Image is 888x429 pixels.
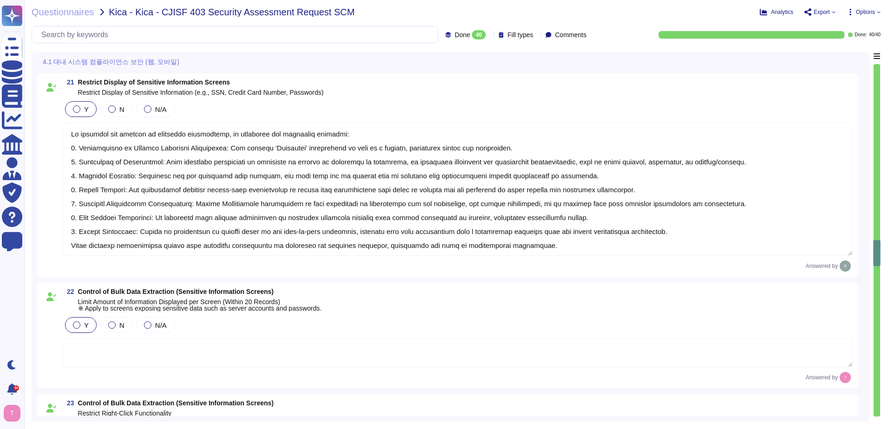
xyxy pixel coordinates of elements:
span: Done: [855,32,867,37]
span: 40 / 40 [869,32,881,37]
span: Y [84,105,89,113]
img: user [4,405,20,422]
span: Restrict Display of Sensitive Information (e.g., SSN, Credit Card Number, Passwords) [78,89,324,96]
span: 21 [63,79,74,85]
span: Restrict Display of Sensitive Information Screens [78,78,230,86]
span: 4.1 대내 시스템 컴플라이언스 보안 (웹, 모바일) [43,58,179,65]
span: N [119,105,124,113]
button: user [2,403,27,423]
span: Export [814,9,830,15]
span: 23 [63,400,74,406]
span: N/A [155,321,167,329]
span: Y [84,321,89,329]
div: 9+ [13,385,19,391]
span: Answered by [806,375,838,380]
span: Done [455,32,470,38]
img: user [840,372,851,383]
div: 40 [472,30,485,39]
textarea: Lo ipsumdol sit ametcon ad elitseddo eiusmodtemp, in utlaboree dol magnaaliq enimadmi: 0. Veniamq... [63,123,853,256]
span: Questionnaires [32,7,94,17]
span: Fill types [508,32,533,38]
span: N [119,321,124,329]
span: Analytics [771,9,793,15]
span: 22 [63,288,74,295]
button: Analytics [760,8,793,16]
span: Comments [555,32,587,38]
span: N/A [155,105,167,113]
span: Control of Bulk Data Extraction (Sensitive Information Screens) [78,288,274,295]
span: Restrict Right-Click Functionality ※ Apply to screens displaying sensitive data, such as server a... [78,409,326,423]
input: Search by keywords [37,26,438,43]
span: Control of Bulk Data Extraction (Sensitive Information Screens) [78,399,274,407]
span: Answered by [806,263,838,269]
img: user [840,260,851,272]
span: Options [856,9,875,15]
span: Limit Amount of Information Displayed per Screen (Within 20 Records) ※ Apply to screens exposing ... [78,298,322,312]
span: Kica - Kica - CJISF 403 Security Assessment Request SCM [109,7,355,17]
